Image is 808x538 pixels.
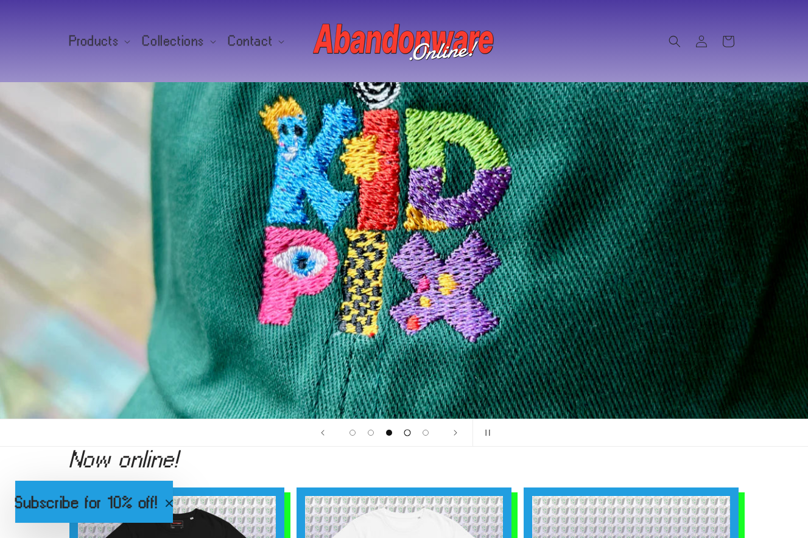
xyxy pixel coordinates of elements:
[308,12,500,70] a: Abandonware
[142,35,205,46] span: Collections
[362,424,380,442] button: Load slide 2 of 5
[62,28,136,54] summary: Products
[398,424,416,442] button: Load slide 4 of 5
[221,28,289,54] summary: Contact
[473,419,499,446] button: Pause slideshow
[661,28,688,55] summary: Search
[135,28,221,54] summary: Collections
[69,449,739,469] h2: Now online!
[309,419,336,446] button: Previous slide
[343,424,362,442] button: Load slide 1 of 5
[416,424,435,442] button: Load slide 5 of 5
[69,35,119,46] span: Products
[442,419,469,446] button: Next slide
[380,424,398,442] button: Load slide 3 of 5
[313,17,496,66] img: Abandonware
[228,35,273,46] span: Contact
